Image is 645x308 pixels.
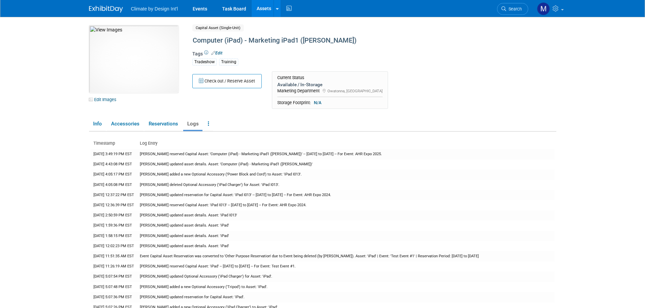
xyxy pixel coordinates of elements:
[137,159,555,169] td: [PERSON_NAME] updated asset details. Asset: 'Computer (iPad) - Marketing iPad1 ([PERSON_NAME])'
[91,241,137,251] td: [DATE] 12:02:23 PM EST
[137,292,555,302] td: [PERSON_NAME] updated reservation for Capital Asset: 'iPad'.
[192,58,217,66] div: Tradeshow
[137,282,555,292] td: [PERSON_NAME] added a new Optional Accessory ('Tripod') to Asset: 'iPad'.
[91,282,137,292] td: [DATE] 5:07:48 PM EST
[137,169,555,180] td: [PERSON_NAME] added a new Optional Accessory ('Power Block and Cord') to Asset: 'iPad I013'.
[219,58,238,66] div: Training
[137,241,555,251] td: [PERSON_NAME] updated asset details. Asset: 'iPad'
[537,2,550,15] img: Michelle Jones
[211,51,222,55] a: Edit
[91,271,137,282] td: [DATE] 5:07:54 PM EST
[91,210,137,220] td: [DATE] 2:50:59 PM EST
[107,118,143,130] a: Accessories
[497,3,528,15] a: Search
[277,81,383,88] div: Available / In-Storage
[91,292,137,302] td: [DATE] 5:07:36 PM EST
[183,118,202,130] a: Logs
[137,210,555,220] td: [PERSON_NAME] updated asset details. Asset: 'iPad I013'
[91,169,137,180] td: [DATE] 4:05:17 PM EST
[137,271,555,282] td: [PERSON_NAME] updated Optional Accessory ('iPad Charger') for Asset: 'iPad'.
[192,74,262,88] button: Check out / Reserve Asset
[312,100,323,106] span: N/A
[190,34,500,47] div: Computer (iPad) - Marketing iPad1 ([PERSON_NAME])
[137,200,555,210] td: [PERSON_NAME] reserved Capital Asset: 'iPad I013' -- [DATE] to [DATE] -- For Event: AHR Expo 2024.
[277,75,383,80] div: Current Status
[192,24,244,31] span: Capital Asset (Single-Unit)
[137,251,555,261] td: Event Capital Asset Reservation was converted to 'Other Purpose Reservation' due to Event being d...
[91,180,137,190] td: [DATE] 4:05:08 PM EST
[89,6,123,13] img: ExhibitDay
[131,6,178,11] span: Climate by Design Int'l
[277,88,320,93] span: Marketing Department
[89,95,119,104] a: Edit Images
[327,89,383,93] span: Owatonna, [GEOGRAPHIC_DATA]
[89,25,178,93] img: View Images
[137,220,555,231] td: [PERSON_NAME] updated asset details. Asset: 'iPad'
[137,180,555,190] td: [PERSON_NAME] deleted Optional Accessory ('iPad Charger') for Asset: 'iPad I013'.
[91,220,137,231] td: [DATE] 1:59:36 PM EST
[192,50,500,70] div: Tags
[91,261,137,271] td: [DATE] 11:26:19 AM EST
[137,261,555,271] td: [PERSON_NAME] reserved Capital Asset: 'iPad' -- [DATE] to [DATE] -- For Event: Test Event #1.
[145,118,182,130] a: Reservations
[277,100,383,106] div: Storage Footprint:
[91,149,137,159] td: [DATE] 3:49:19 PM EST
[137,190,555,200] td: [PERSON_NAME] updated reservation for Capital Asset: 'iPad I013' -- [DATE] to [DATE] -- For Event...
[91,159,137,169] td: [DATE] 4:43:08 PM EST
[137,231,555,241] td: [PERSON_NAME] updated asset details. Asset: 'iPad'
[91,200,137,210] td: [DATE] 12:36:39 PM EST
[506,6,522,11] span: Search
[91,190,137,200] td: [DATE] 12:37:22 PM EST
[91,251,137,261] td: [DATE] 11:51:35 AM EST
[137,149,555,159] td: [PERSON_NAME] reserved Capital Asset: 'Computer (iPad) - Marketing iPad1 ([PERSON_NAME])' -- [DAT...
[91,231,137,241] td: [DATE] 1:58:15 PM EST
[89,118,106,130] a: Info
